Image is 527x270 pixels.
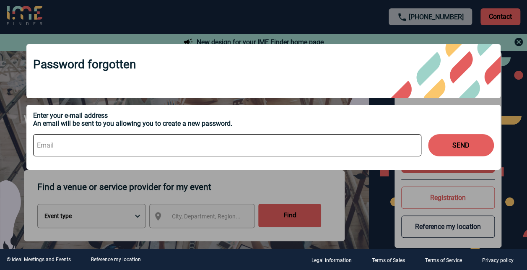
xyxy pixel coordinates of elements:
div: Password forgotten [26,44,501,98]
p: Legal information [312,257,352,263]
p: Terms of Service [425,257,462,263]
p: Privacy policy [482,257,514,263]
div: © Ideal Meetings and Events [7,257,71,262]
a: Legal information [305,256,365,264]
p: Terms of Sales [372,257,405,263]
div: Enter your e-mail address An email will be sent to you allowing you to create a new password. [33,112,494,127]
a: Reference my location [91,257,141,262]
input: Email [33,134,421,156]
button: SEND [428,134,494,156]
a: Privacy policy [475,256,527,264]
a: Terms of Sales [365,256,418,264]
a: Terms of Service [418,256,475,264]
